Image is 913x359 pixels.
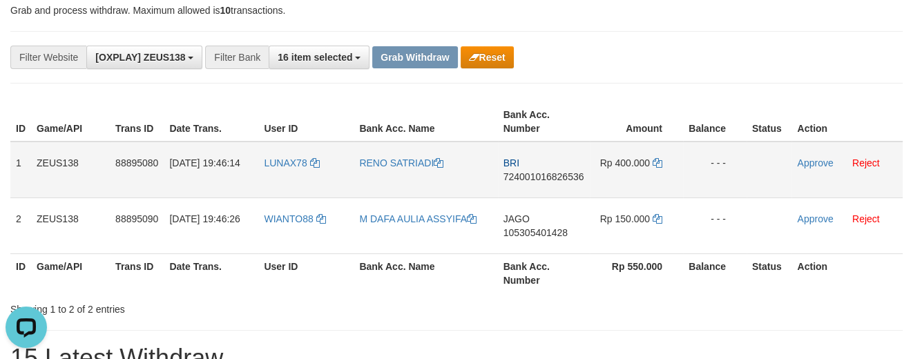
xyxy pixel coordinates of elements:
span: [OXPLAY] ZEUS138 [95,52,185,63]
td: ZEUS138 [31,197,110,253]
th: Bank Acc. Name [354,253,497,293]
span: 16 item selected [278,52,352,63]
div: Filter Bank [205,46,269,69]
div: Filter Website [10,46,86,69]
button: [OXPLAY] ZEUS138 [86,46,202,69]
th: Bank Acc. Name [354,102,497,142]
th: Date Trans. [164,102,258,142]
button: Grab Withdraw [372,46,457,68]
a: Approve [797,213,833,224]
td: ZEUS138 [31,142,110,198]
span: Copy 105305401428 to clipboard [503,227,568,238]
a: Reject [852,157,880,168]
p: Grab and process withdraw. Maximum allowed is transactions. [10,3,903,17]
th: Bank Acc. Number [498,102,590,142]
td: - - - [683,142,747,198]
span: LUNAX78 [264,157,307,168]
button: Open LiveChat chat widget [6,6,47,47]
th: Game/API [31,253,110,293]
a: Copy 400000 to clipboard [653,157,662,168]
button: Reset [461,46,514,68]
a: M DAFA AULIA ASSYIFA [359,213,477,224]
span: [DATE] 19:46:26 [169,213,240,224]
th: Amount [590,102,683,142]
span: Rp 400.000 [600,157,650,168]
strong: 10 [220,5,231,16]
span: Copy 724001016826536 to clipboard [503,171,584,182]
th: Balance [683,102,747,142]
span: [DATE] 19:46:14 [169,157,240,168]
td: - - - [683,197,747,253]
a: LUNAX78 [264,157,319,168]
th: Game/API [31,102,110,142]
a: RENO SATRIADI [359,157,443,168]
a: Reject [852,213,880,224]
th: ID [10,102,31,142]
th: ID [10,253,31,293]
th: Trans ID [110,253,164,293]
span: BRI [503,157,519,168]
th: Action [791,253,903,293]
span: JAGO [503,213,530,224]
span: 88895090 [115,213,158,224]
th: User ID [258,102,354,142]
span: 88895080 [115,157,158,168]
th: Status [747,102,792,142]
td: 2 [10,197,31,253]
a: WIANTO88 [264,213,325,224]
th: User ID [258,253,354,293]
button: 16 item selected [269,46,369,69]
th: Bank Acc. Number [498,253,590,293]
th: Status [747,253,792,293]
td: 1 [10,142,31,198]
a: Copy 150000 to clipboard [653,213,662,224]
th: Trans ID [110,102,164,142]
th: Rp 550.000 [590,253,683,293]
th: Balance [683,253,747,293]
th: Date Trans. [164,253,258,293]
div: Showing 1 to 2 of 2 entries [10,297,370,316]
a: Approve [797,157,833,168]
th: Action [791,102,903,142]
span: Rp 150.000 [600,213,650,224]
span: WIANTO88 [264,213,313,224]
